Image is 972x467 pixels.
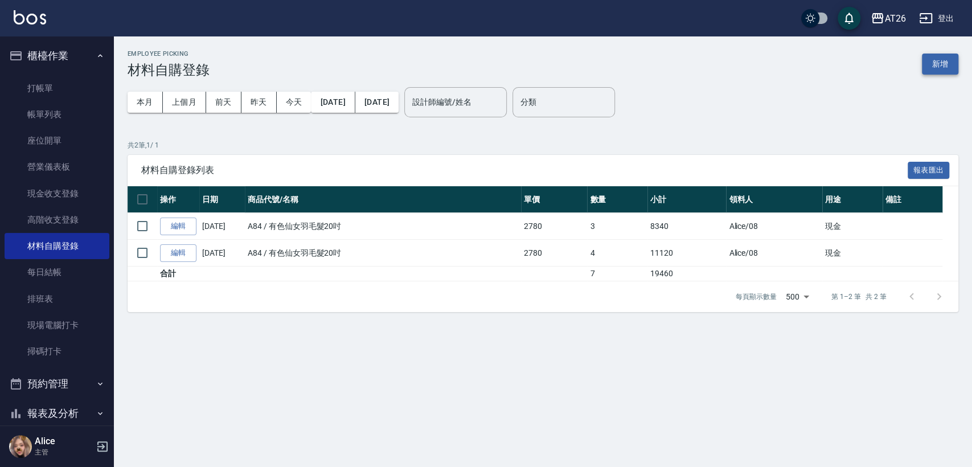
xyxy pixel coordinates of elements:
[587,186,647,213] th: 數量
[128,140,958,150] p: 共 2 筆, 1 / 1
[647,240,727,267] td: 11120
[141,165,908,176] span: 材料自購登錄列表
[9,435,32,458] img: Person
[241,92,277,113] button: 昨天
[922,58,958,69] a: 新增
[781,281,813,312] div: 500
[5,101,109,128] a: 帳單列表
[157,186,199,213] th: 操作
[128,92,163,113] button: 本月
[128,50,210,58] h2: Employee Picking
[245,213,521,240] td: A84 / 有色仙女羽毛髮20吋
[14,10,46,24] img: Logo
[521,186,587,213] th: 單價
[355,92,399,113] button: [DATE]
[5,154,109,180] a: 營業儀表板
[647,186,727,213] th: 小計
[5,181,109,207] a: 現金收支登錄
[908,162,950,179] button: 報表匯出
[160,218,196,235] a: 編輯
[5,207,109,233] a: 高階收支登錄
[5,399,109,428] button: 報表及分析
[822,240,883,267] td: 現金
[128,62,210,78] h3: 材料自購登錄
[5,312,109,338] a: 現場電腦打卡
[587,267,647,281] td: 7
[726,213,822,240] td: Alice /08
[277,92,311,113] button: 今天
[199,240,245,267] td: [DATE]
[884,11,905,26] div: AT26
[5,369,109,399] button: 預約管理
[206,92,241,113] button: 前天
[199,186,245,213] th: 日期
[647,267,727,281] td: 19460
[587,213,647,240] td: 3
[883,186,943,213] th: 備註
[831,292,887,302] p: 第 1–2 筆 共 2 筆
[922,54,958,75] button: 新增
[587,240,647,267] td: 4
[5,338,109,364] a: 掃碼打卡
[822,186,883,213] th: 用途
[5,259,109,285] a: 每日結帳
[163,92,206,113] button: 上個月
[5,75,109,101] a: 打帳單
[245,240,521,267] td: A84 / 有色仙女羽毛髮20吋
[914,8,958,29] button: 登出
[245,186,521,213] th: 商品代號/名稱
[521,240,587,267] td: 2780
[5,128,109,154] a: 座位開單
[647,213,727,240] td: 8340
[838,7,860,30] button: save
[35,447,93,457] p: 主管
[521,213,587,240] td: 2780
[822,213,883,240] td: 現金
[5,233,109,259] a: 材料自購登錄
[311,92,355,113] button: [DATE]
[160,244,196,262] a: 編輯
[726,186,822,213] th: 領料人
[866,7,910,30] button: AT26
[908,164,950,175] a: 報表匯出
[726,240,822,267] td: Alice /08
[157,267,199,281] td: 合計
[736,292,777,302] p: 每頁顯示數量
[5,286,109,312] a: 排班表
[35,436,93,447] h5: Alice
[5,41,109,71] button: 櫃檯作業
[199,213,245,240] td: [DATE]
